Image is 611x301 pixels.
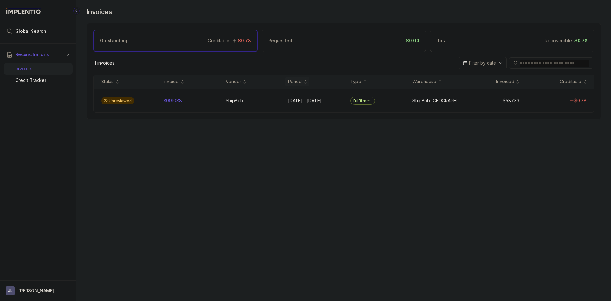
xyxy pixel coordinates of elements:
[4,62,73,88] div: Reconciliations
[164,78,179,85] div: Invoice
[226,97,243,104] p: ShipBob
[412,78,436,85] div: Warehouse
[95,60,115,66] p: 1 invoices
[18,288,54,294] p: [PERSON_NAME]
[95,60,115,66] div: Remaining page entries
[6,286,15,295] span: User initials
[463,60,496,66] search: Date Range Picker
[574,97,586,104] p: $0.78
[459,57,507,69] button: Date Range Picker
[412,97,462,104] p: ShipBob [GEOGRAPHIC_DATA][PERSON_NAME]
[101,78,114,85] div: Status
[238,38,251,44] p: $0.78
[9,63,67,75] div: Invoices
[574,38,588,44] p: $0.78
[545,38,572,44] p: Recoverable
[469,60,496,66] span: Filter by date
[73,7,80,15] div: Collapse Icon
[15,51,49,58] span: Reconciliations
[208,38,229,44] p: Creditable
[560,78,581,85] div: Creditable
[350,78,361,85] div: Type
[496,78,514,85] div: Invoiced
[87,8,112,17] h4: Invoices
[268,38,292,44] p: Requested
[503,97,519,104] p: $587.33
[9,75,67,86] div: Credit Tracker
[353,98,372,104] p: Fulfillment
[101,97,134,105] div: Unreviewed
[288,78,302,85] div: Period
[437,38,448,44] p: Total
[406,38,419,44] p: $0.00
[288,97,322,104] p: [DATE] - [DATE]
[100,38,127,44] p: Outstanding
[15,28,46,34] span: Global Search
[164,97,182,104] p: 8091088
[6,286,71,295] button: User initials[PERSON_NAME]
[4,47,73,61] button: Reconciliations
[226,78,241,85] div: Vendor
